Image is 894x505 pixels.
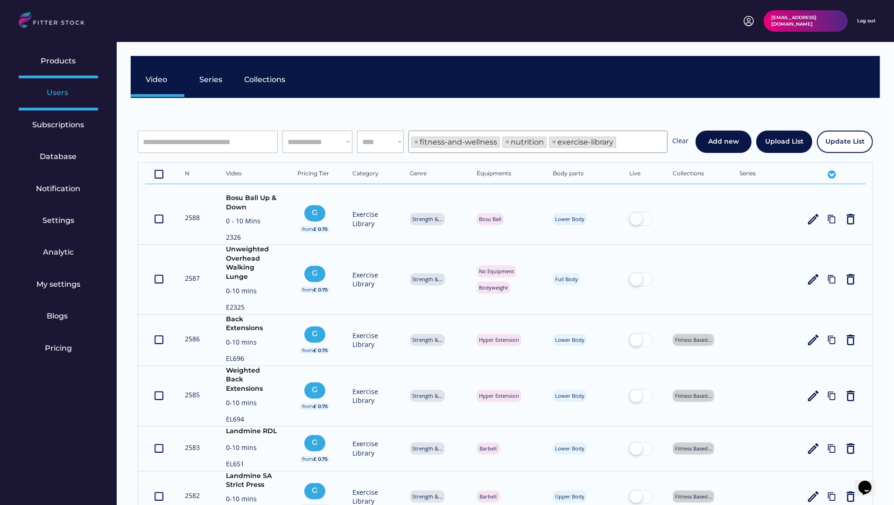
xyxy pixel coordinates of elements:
div: Database [40,152,77,162]
div: Strength &... [412,445,443,452]
div: Log out [857,18,875,24]
div: from [302,403,313,410]
div: EL694 [226,415,277,426]
button: crop_din [153,333,165,347]
div: Bosu Ball Up & Down [226,194,277,212]
text: edit [806,212,820,226]
div: Strength &... [412,392,443,399]
div: £ 0.75 [313,287,328,293]
div: Strength &... [412,493,443,500]
div: Back Extensions [226,315,277,333]
button: edit [806,272,820,286]
button: delete_outline [844,389,858,403]
div: 2583 [185,443,206,452]
div: £ 0.75 [313,347,328,354]
div: Barbell [479,445,498,452]
div: Strength &... [412,276,443,283]
div: Collections [245,75,286,85]
div: E2325 [226,303,277,314]
button: crop_din [153,442,165,456]
div: Fitness Based... [675,336,712,343]
div: from [302,226,313,233]
text: delete_outline [844,333,858,347]
div: Series [200,75,223,85]
button: delete_outline [844,442,858,456]
button: crop_din [153,490,165,504]
div: EL651 [226,459,277,471]
div: N [185,170,206,179]
li: exercise-library [549,137,616,148]
text: crop_din [153,390,165,402]
text: edit [806,490,820,504]
div: Exercise Library [352,331,390,349]
div: Blogs [47,311,70,321]
div: Strength &... [412,215,443,222]
img: LOGO.svg [19,12,92,31]
button: crop_din [153,212,165,226]
div: Landmine RDL [226,427,277,438]
div: Exercise Library [352,270,390,289]
div: Video [226,170,277,179]
div: Bosu Ball [479,215,501,222]
div: 0-10 mins [226,286,277,298]
div: Unweighted Overhead Walking Lunge [226,245,277,281]
div: 2588 [185,213,206,222]
div: My settings [36,279,80,290]
div: Upper Body [555,493,584,500]
div: £ 0.75 [313,226,328,233]
div: Landmine SA Strict Press [226,471,277,490]
div: Weighted Back Extensions [226,366,277,394]
div: Exercise Library [352,439,390,457]
div: 2585 [185,390,206,400]
div: Fitness Based... [675,445,712,452]
div: from [302,287,313,293]
button: edit [806,389,820,403]
div: Settings [42,215,74,226]
div: [EMAIL_ADDRESS][DOMAIN_NAME] [771,14,840,28]
div: G [307,485,323,496]
div: Exercise Library [352,210,390,228]
div: Full Body [555,276,578,283]
div: 2582 [185,491,206,500]
div: No Equipment [479,268,514,275]
span: × [414,138,419,146]
div: Live [629,170,653,179]
div: £ 0.75 [313,403,328,410]
div: Hyper Extension [479,336,519,343]
text: crop_din [153,213,165,225]
div: Clear [672,136,689,148]
text: crop_din [153,274,165,285]
div: Subscriptions [33,120,84,130]
div: Hyper Extension [479,392,519,399]
div: Pricing [45,343,72,353]
div: 0-10 mins [226,398,277,410]
div: G [307,208,323,218]
div: Series [739,170,786,179]
div: Barbell [479,493,498,500]
div: 0 - 10 Mins [226,216,277,228]
button: delete_outline [844,272,858,286]
img: profile-circle.svg [743,15,754,27]
div: G [307,329,323,339]
div: Video [146,75,169,85]
button: Update List [817,131,873,153]
div: Body parts [553,170,609,179]
div: Lower Body [555,215,584,222]
button: edit [806,442,820,456]
div: 2326 [226,233,277,244]
div: Equipments [477,170,533,179]
div: Category [352,170,390,179]
button: crop_din [153,272,165,286]
button: Add new [696,131,752,153]
div: Fitness Based... [675,493,712,500]
div: Pricing Tier [297,170,332,179]
button: Upload List [756,131,812,153]
div: G [307,385,323,395]
text: delete_outline [844,212,858,226]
